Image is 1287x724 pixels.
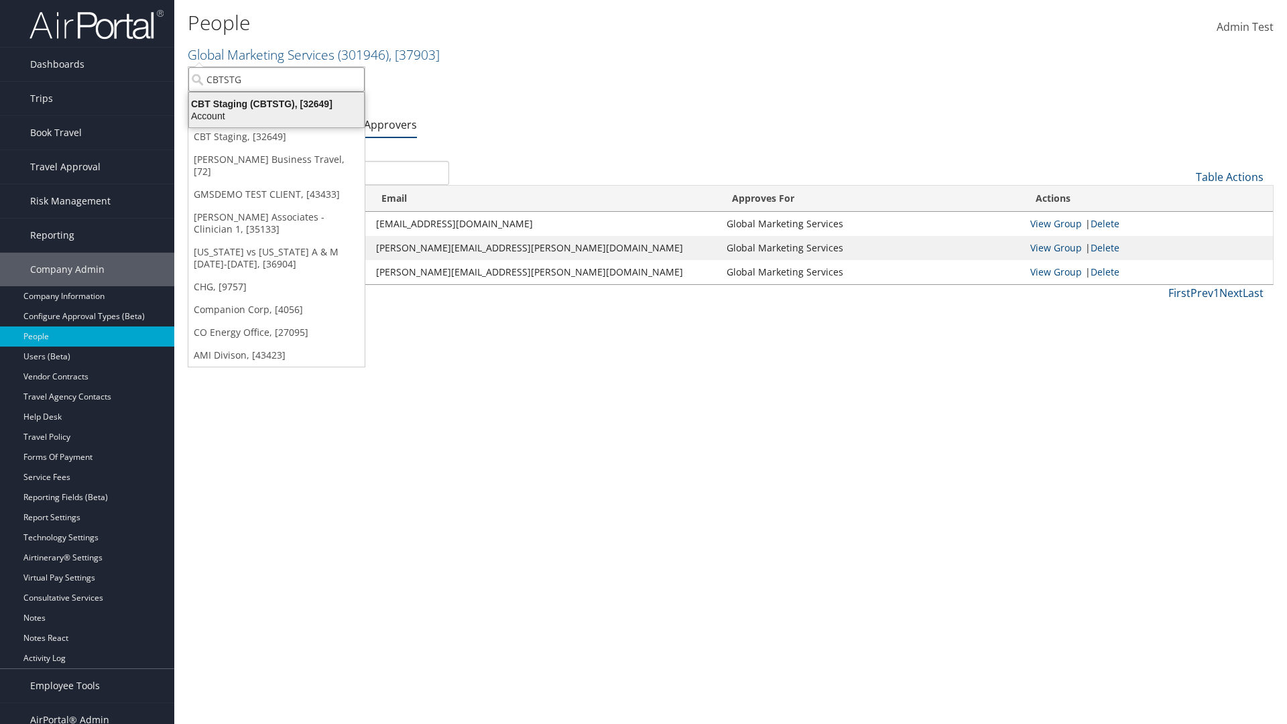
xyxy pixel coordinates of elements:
[1091,217,1119,230] a: Delete
[30,150,101,184] span: Travel Approval
[1024,212,1273,236] td: |
[1030,217,1082,230] a: View Approver's Group
[364,117,417,132] a: Approvers
[1219,286,1243,300] a: Next
[30,219,74,252] span: Reporting
[188,9,912,37] h1: People
[720,236,1024,260] td: Global Marketing Services
[181,110,372,122] div: Account
[369,260,720,284] td: [PERSON_NAME][EMAIL_ADDRESS][PERSON_NAME][DOMAIN_NAME]
[30,82,53,115] span: Trips
[1213,286,1219,300] a: 1
[30,48,84,81] span: Dashboards
[188,148,365,183] a: [PERSON_NAME] Business Travel, [72]
[1024,236,1273,260] td: |
[30,116,82,149] span: Book Travel
[369,186,720,212] th: Email: activate to sort column ascending
[188,67,365,92] input: Search Accounts
[1091,265,1119,278] a: Delete
[30,184,111,218] span: Risk Management
[181,98,372,110] div: CBT Staging (CBTSTG), [32649]
[1024,260,1273,284] td: |
[1196,170,1264,184] a: Table Actions
[188,276,365,298] a: CHG, [9757]
[1168,286,1190,300] a: First
[338,46,389,64] span: ( 301946 )
[1030,265,1082,278] a: View Approver's Group
[188,125,365,148] a: CBT Staging, [32649]
[720,186,1024,212] th: Approves For: activate to sort column ascending
[1091,241,1119,254] a: Delete
[1217,19,1274,34] span: Admin Test
[30,253,105,286] span: Company Admin
[1217,7,1274,48] a: Admin Test
[188,321,365,344] a: CO Energy Office, [27095]
[1243,286,1264,300] a: Last
[188,344,365,367] a: AMI Divison, [43423]
[720,260,1024,284] td: Global Marketing Services
[188,183,365,206] a: GMSDEMO TEST CLIENT, [43433]
[188,206,365,241] a: [PERSON_NAME] Associates - Clinician 1, [35133]
[30,669,100,703] span: Employee Tools
[389,46,440,64] span: , [ 37903 ]
[369,236,720,260] td: [PERSON_NAME][EMAIL_ADDRESS][PERSON_NAME][DOMAIN_NAME]
[188,298,365,321] a: Companion Corp, [4056]
[1030,241,1082,254] a: View Approver's Group
[369,212,720,236] td: [EMAIL_ADDRESS][DOMAIN_NAME]
[720,212,1024,236] td: Global Marketing Services
[188,46,440,64] a: Global Marketing Services
[1024,186,1273,212] th: Actions
[188,241,365,276] a: [US_STATE] vs [US_STATE] A & M [DATE]-[DATE], [36904]
[29,9,164,40] img: airportal-logo.png
[1190,286,1213,300] a: Prev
